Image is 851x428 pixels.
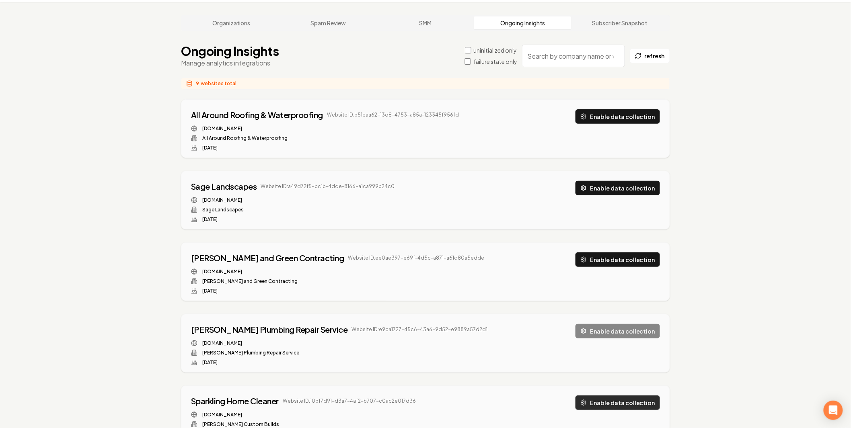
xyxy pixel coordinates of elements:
[202,197,242,203] a: [DOMAIN_NAME]
[348,255,485,261] span: Website ID: ee0ae397-e69f-4d5c-a871-a61d80a5edde
[202,340,242,346] a: [DOMAIN_NAME]
[191,197,395,203] div: Website
[576,109,660,124] button: Enable data collection
[261,183,395,190] span: Website ID: a49d72f5-bc1b-4dde-8166-a1ca999b24c0
[377,16,474,29] a: SMM
[283,398,416,404] span: Website ID: 10bf7d91-d3a7-4af2-b707-c0ac2e017d36
[191,252,344,264] a: [PERSON_NAME] and Green Contracting
[181,44,279,58] h1: Ongoing Insights
[571,16,668,29] a: Subscriber Snapshot
[202,412,242,418] a: [DOMAIN_NAME]
[191,109,323,121] a: All Around Roofing & Waterproofing
[474,46,517,54] label: uninitialized only
[191,181,257,192] a: Sage Landscapes
[191,395,279,407] a: Sparkling Home Cleaner
[630,49,670,63] button: refresh
[196,80,199,87] span: 9
[191,340,488,346] div: Website
[202,125,242,132] a: [DOMAIN_NAME]
[474,16,571,29] a: Ongoing Insights
[191,268,485,275] div: Website
[352,326,488,333] span: Website ID: e9ca1727-45c6-43a6-9d52-e9889a57d2d1
[191,125,459,132] div: Website
[522,45,625,67] input: Search by company name or website ID
[473,57,517,66] label: failure state only
[576,395,660,410] button: Enable data collection
[201,80,236,87] span: websites total
[191,412,416,418] div: Website
[824,401,843,420] div: Open Intercom Messenger
[202,268,242,275] a: [DOMAIN_NAME]
[181,58,279,68] p: Manage analytics integrations
[183,16,280,29] a: Organizations
[327,112,459,118] span: Website ID: b51eaa62-13d8-4753-a85a-123345f956fd
[191,324,348,335] a: [PERSON_NAME] Plumbing Repair Service
[576,181,660,195] button: Enable data collection
[576,252,660,267] button: Enable data collection
[280,16,377,29] a: Spam Review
